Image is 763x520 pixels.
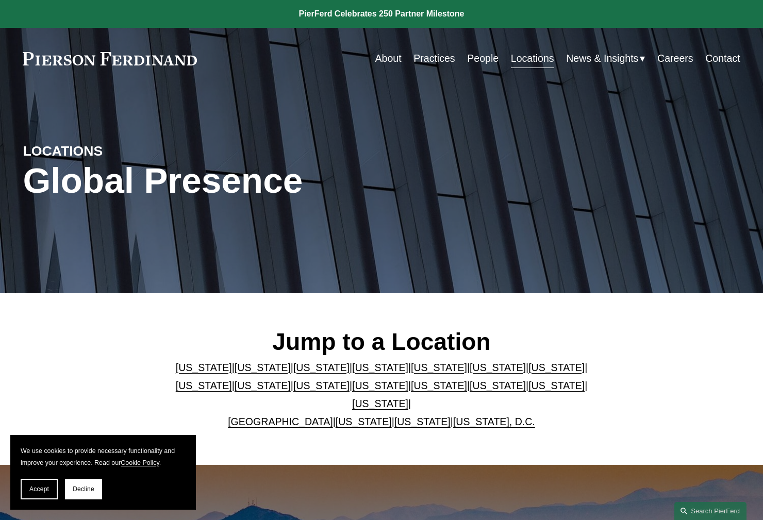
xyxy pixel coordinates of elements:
[453,416,535,427] a: [US_STATE], D.C.
[705,48,740,69] a: Contact
[121,459,159,466] a: Cookie Policy
[352,380,408,391] a: [US_STATE]
[293,380,350,391] a: [US_STATE]
[375,48,401,69] a: About
[511,48,554,69] a: Locations
[23,160,501,201] h1: Global Presence
[172,328,591,357] h2: Jump to a Location
[411,362,467,373] a: [US_STATE]
[470,380,526,391] a: [US_STATE]
[23,143,202,160] h4: LOCATIONS
[29,485,49,493] span: Accept
[394,416,451,427] a: [US_STATE]
[10,435,196,510] section: Cookie banner
[470,362,526,373] a: [US_STATE]
[21,445,186,468] p: We use cookies to provide necessary functionality and improve your experience. Read our .
[172,359,591,431] p: | | | | | | | | | | | | | | | | | |
[566,48,645,69] a: folder dropdown
[528,380,585,391] a: [US_STATE]
[674,502,747,520] a: Search this site
[176,362,232,373] a: [US_STATE]
[352,398,408,409] a: [US_STATE]
[336,416,392,427] a: [US_STATE]
[228,416,333,427] a: [GEOGRAPHIC_DATA]
[413,48,455,69] a: Practices
[293,362,350,373] a: [US_STATE]
[411,380,467,391] a: [US_STATE]
[352,362,408,373] a: [US_STATE]
[566,49,638,68] span: News & Insights
[73,485,94,493] span: Decline
[176,380,232,391] a: [US_STATE]
[657,48,693,69] a: Careers
[65,479,102,499] button: Decline
[235,380,291,391] a: [US_STATE]
[467,48,499,69] a: People
[528,362,585,373] a: [US_STATE]
[21,479,58,499] button: Accept
[235,362,291,373] a: [US_STATE]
